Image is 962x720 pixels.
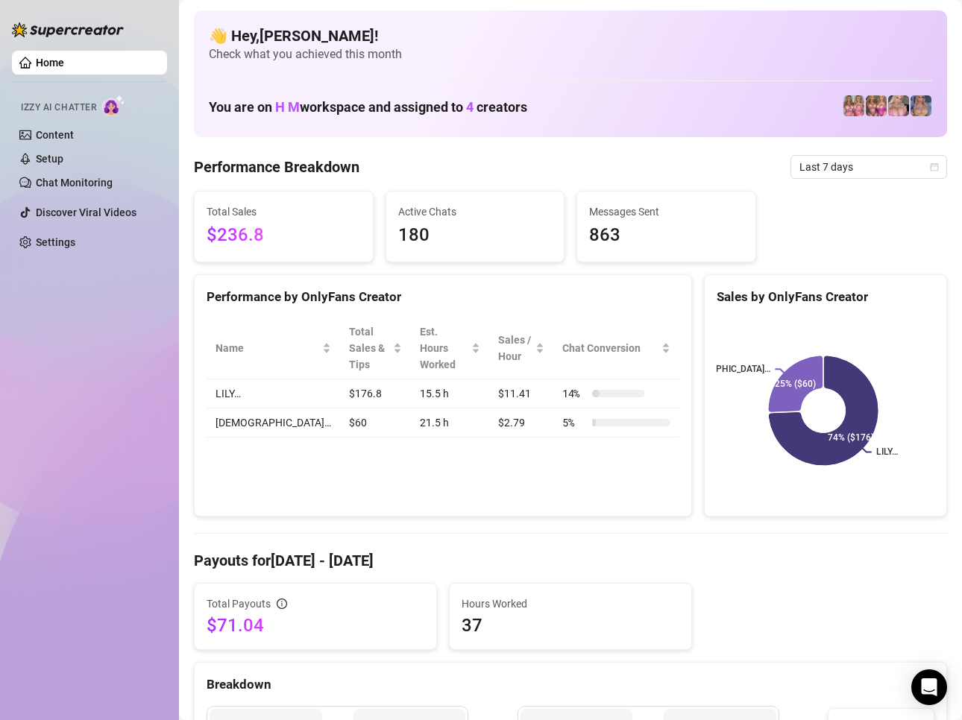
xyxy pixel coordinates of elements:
[930,162,939,171] span: calendar
[36,57,64,69] a: Home
[207,613,424,637] span: $71.04
[876,447,898,458] text: LILY…
[209,46,932,63] span: Check what you achieved this month
[36,177,113,189] a: Chat Monitoring
[462,596,679,612] span: Hours Worked
[340,318,411,379] th: Total Sales & Tips
[216,340,319,356] span: Name
[462,613,679,637] span: 37
[207,287,679,307] div: Performance by OnlyFans Creator
[207,408,340,438] td: [DEMOGRAPHIC_DATA]…
[209,25,932,46] h4: 👋 Hey, [PERSON_NAME] !
[489,408,553,438] td: $2.79
[207,379,340,408] td: LILY…
[12,22,124,37] img: logo-BBDzfeDw.svg
[562,385,586,402] span: 14 %
[888,95,909,116] img: lilybigboobvip
[277,599,287,609] span: info-circle
[36,153,63,165] a: Setup
[207,318,340,379] th: Name
[843,95,864,116] img: hotmomsvip
[411,379,489,408] td: 15.5 h
[349,323,390,373] span: Total Sales & Tips
[466,99,474,115] span: 4
[866,95,887,116] img: hotmomlove
[799,156,938,178] span: Last 7 days
[489,379,553,408] td: $11.41
[589,221,743,250] span: 863
[398,221,553,250] span: 180
[36,236,75,248] a: Settings
[671,364,770,375] text: [DEMOGRAPHIC_DATA]…
[340,379,411,408] td: $176.8
[717,287,934,307] div: Sales by OnlyFans Creator
[398,203,553,220] span: Active Chats
[562,340,658,356] span: Chat Conversion
[489,318,553,379] th: Sales / Hour
[589,203,743,220] span: Messages Sent
[36,206,136,218] a: Discover Viral Videos
[553,318,679,379] th: Chat Conversion
[340,408,411,438] td: $60
[194,550,947,571] h4: Payouts for [DATE] - [DATE]
[194,157,359,177] h4: Performance Breakdown
[207,675,934,695] div: Breakdown
[275,99,300,115] span: H M
[21,101,96,115] span: Izzy AI Chatter
[209,99,527,116] h1: You are on workspace and assigned to creators
[207,596,271,612] span: Total Payouts
[36,129,74,141] a: Content
[102,95,125,116] img: AI Chatter
[207,221,361,250] span: $236.8
[411,408,489,438] td: 21.5 h
[420,323,468,373] div: Est. Hours Worked
[562,414,586,431] span: 5 %
[911,95,931,116] img: lilybigboobs
[911,669,947,705] div: Open Intercom Messenger
[207,203,361,220] span: Total Sales
[498,332,532,364] span: Sales / Hour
